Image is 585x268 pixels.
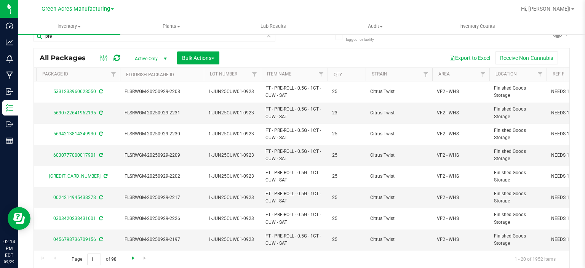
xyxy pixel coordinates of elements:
a: Qty [334,72,342,77]
a: 0303420238431601 [53,216,96,221]
span: 25 [332,236,361,243]
span: Finished Goods Storage [494,169,542,184]
a: Item Name [267,71,291,77]
span: Citrus Twist [370,173,428,180]
span: Sync from Compliance System [98,195,103,200]
span: FLSRWGM-20250929-2197 [125,236,199,243]
span: Finished Goods Storage [494,148,542,162]
span: 1-JUN25CUW01-0923 [208,152,256,159]
span: 1-JUN25CUW01-0923 [208,130,256,138]
span: Inventory [18,23,120,30]
span: FT - PRE-ROLL - 0.5G - 1CT - CUW - SAT [265,233,323,247]
inline-svg: Reports [6,137,13,144]
span: VF2 - WHS [437,194,485,201]
span: Inventory Counts [449,23,505,30]
span: Plants [121,23,222,30]
span: Sync from Compliance System [98,110,103,116]
span: 25 [332,215,361,222]
span: Page of 98 [65,254,123,265]
span: VF2 - WHS [437,173,485,180]
span: FLSRWGM-20250929-2231 [125,109,199,117]
a: Area [438,71,450,77]
a: Strain [372,71,387,77]
span: FLSRWGM-20250929-2209 [125,152,199,159]
span: 23 [332,109,361,117]
inline-svg: Inbound [6,88,13,95]
a: [CREDIT_CARD_NUMBER] [49,173,101,179]
a: Filter [534,68,547,81]
span: 1-JUN25CUW01-0923 [208,173,256,180]
a: Filter [315,68,328,81]
a: 0024214945438278 [53,195,96,200]
span: Include items not tagged for facility [346,31,384,42]
span: VF2 - WHS [437,152,485,159]
span: VF2 - WHS [437,215,485,222]
inline-svg: Analytics [6,39,13,46]
span: 1 - 20 of 1952 items [508,254,562,265]
a: Filter [107,68,120,81]
a: Go to the last page [140,254,151,264]
span: Clear [266,30,272,40]
input: Search Package ID, Item Name, SKU, Lot or Part Number... [34,30,275,42]
a: 6030777000017901 [53,152,96,158]
span: 1-JUN25CUW01-0923 [208,236,256,243]
span: Sync from Compliance System [98,89,103,94]
span: FLSRWGM-20250929-2208 [125,88,199,95]
button: Export to Excel [444,51,495,64]
button: Receive Non-Cannabis [495,51,558,64]
a: Package ID [42,71,68,77]
a: Ref Field 1 [553,71,577,77]
a: Inventory [18,18,120,34]
span: Finished Goods Storage [494,106,542,120]
span: VF2 - WHS [437,236,485,243]
a: 5694213814349930 [53,131,96,136]
span: Finished Goods Storage [494,190,542,205]
span: Citrus Twist [370,215,428,222]
span: FT - PRE-ROLL - 0.5G - 1CT - CUW - SAT [265,211,323,226]
span: 25 [332,88,361,95]
iframe: Resource center [8,207,30,230]
a: Location [495,71,517,77]
span: Bulk Actions [182,55,214,61]
span: Finished Goods Storage [494,85,542,99]
a: Filter [477,68,489,81]
span: Citrus Twist [370,194,428,201]
span: 25 [332,152,361,159]
span: Sync from Compliance System [102,173,107,179]
span: VF2 - WHS [437,130,485,138]
span: Citrus Twist [370,88,428,95]
input: 1 [87,254,101,265]
span: 1-JUN25CUW01-0923 [208,88,256,95]
a: Go to the next page [128,254,139,264]
span: Citrus Twist [370,236,428,243]
span: FLSRWGM-20250929-2202 [125,173,199,180]
span: FT - PRE-ROLL - 0.5G - 1CT - CUW - SAT [265,85,323,99]
inline-svg: Monitoring [6,55,13,63]
span: FT - PRE-ROLL - 0.5G - 1CT - CUW - SAT [265,106,323,120]
span: FT - PRE-ROLL - 0.5G - 1CT - CUW - SAT [265,148,323,162]
a: Audit [324,18,426,34]
span: Citrus Twist [370,152,428,159]
span: FT - PRE-ROLL - 0.5G - 1CT - CUW - SAT [265,190,323,205]
inline-svg: Inventory [6,104,13,112]
a: Inventory Counts [426,18,528,34]
span: Finished Goods Storage [494,211,542,226]
span: Sync from Compliance System [98,216,103,221]
inline-svg: Manufacturing [6,71,13,79]
span: Sync from Compliance System [98,237,103,242]
p: 02:14 PM EDT [3,238,15,259]
span: 1-JUN25CUW01-0923 [208,109,256,117]
a: 5690722641962195 [53,110,96,116]
span: Sync from Compliance System [98,152,103,158]
span: All Packages [40,54,93,62]
span: VF2 - WHS [437,109,485,117]
a: 5331233960628550 [53,89,96,94]
span: 25 [332,194,361,201]
span: Lab Results [250,23,296,30]
span: VF2 - WHS [437,88,485,95]
span: 25 [332,130,361,138]
span: Citrus Twist [370,130,428,138]
button: Bulk Actions [177,51,219,64]
span: 1-JUN25CUW01-0923 [208,215,256,222]
span: Audit [324,23,426,30]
